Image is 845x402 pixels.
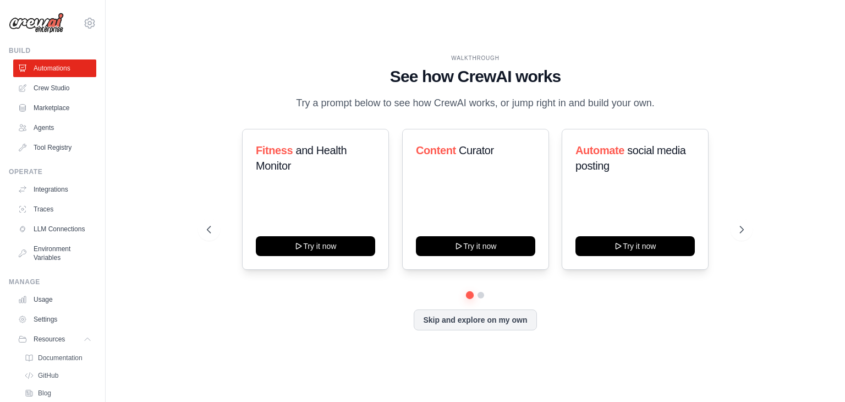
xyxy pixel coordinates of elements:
iframe: Chat Widget [790,349,845,402]
div: WALKTHROUGH [207,54,744,62]
button: Try it now [256,236,375,256]
p: Try a prompt below to see how CrewAI works, or jump right in and build your own. [290,95,660,111]
span: Curator [459,144,494,156]
a: Settings [13,311,96,328]
button: Try it now [416,236,535,256]
a: Integrations [13,181,96,198]
a: Usage [13,291,96,308]
h1: See how CrewAI works [207,67,744,86]
a: LLM Connections [13,220,96,238]
span: Blog [38,389,51,398]
button: Resources [13,330,96,348]
span: social media posting [575,144,686,172]
div: Build [9,46,96,55]
span: and Health Monitor [256,144,347,172]
span: Documentation [38,354,83,362]
a: Crew Studio [13,79,96,97]
button: Skip and explore on my own [414,309,536,330]
a: Traces [13,200,96,218]
a: Marketplace [13,99,96,117]
div: Manage [9,278,96,286]
span: Automate [575,144,624,156]
button: Try it now [575,236,695,256]
a: Documentation [20,350,96,366]
a: Agents [13,119,96,137]
span: Content [416,144,456,156]
div: Operate [9,167,96,176]
a: Tool Registry [13,139,96,156]
a: GitHub [20,368,96,383]
a: Automations [13,59,96,77]
span: GitHub [38,371,58,380]
span: Fitness [256,144,293,156]
span: Resources [34,335,65,344]
a: Blog [20,385,96,401]
a: Environment Variables [13,240,96,267]
img: Logo [9,13,64,34]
